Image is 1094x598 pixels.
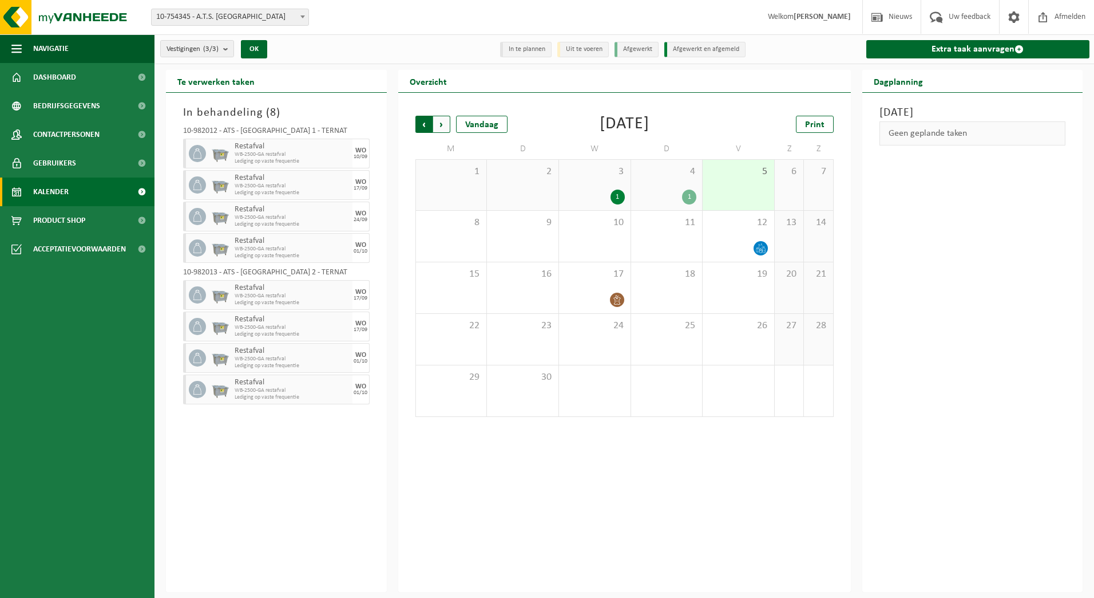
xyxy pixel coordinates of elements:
[235,253,350,259] span: Lediging op vaste frequentie
[33,149,76,178] span: Gebruikers
[775,139,804,159] td: Z
[33,206,85,235] span: Product Shop
[682,190,696,204] div: 1
[166,70,266,92] h2: Te verwerken taken
[780,268,798,281] span: 20
[152,9,308,25] span: 10-754345 - A.T.S. BRUSSEL - MERELBEKE
[415,139,487,159] td: M
[557,42,609,57] li: Uit te voeren
[415,116,433,133] span: Vorige
[565,217,625,229] span: 10
[810,268,827,281] span: 21
[493,268,553,281] span: 16
[235,315,350,324] span: Restafval
[559,139,631,159] td: W
[780,320,798,332] span: 27
[235,363,350,369] span: Lediging op vaste frequentie
[235,324,350,331] span: WB-2500-GA restafval
[355,289,366,296] div: WO
[780,166,798,178] span: 6
[433,116,450,133] span: Volgende
[354,327,367,333] div: 17/09
[212,318,229,335] img: WB-2500-GAL-GY-04
[354,154,367,160] div: 10/09
[212,208,229,225] img: WB-2500-GAL-GY-01
[611,190,625,204] div: 1
[160,40,234,57] button: Vestigingen(3/3)
[212,286,229,304] img: WB-2500-GAL-GY-04
[422,371,481,384] span: 29
[355,383,366,390] div: WO
[203,45,219,53] count: (3/3)
[212,381,229,398] img: WB-2500-GAL-GY-04
[235,387,350,394] span: WB-2500-GA restafval
[354,296,367,301] div: 17/09
[355,242,366,249] div: WO
[235,142,350,151] span: Restafval
[796,116,834,133] a: Print
[33,34,69,63] span: Navigatie
[355,147,366,154] div: WO
[235,284,350,293] span: Restafval
[355,179,366,186] div: WO
[235,183,350,190] span: WB-2500-GA restafval
[235,394,350,401] span: Lediging op vaste frequentie
[637,268,697,281] span: 18
[708,166,768,178] span: 5
[422,166,481,178] span: 1
[493,371,553,384] span: 30
[664,42,746,57] li: Afgewerkt en afgemeld
[241,40,267,58] button: OK
[487,139,559,159] td: D
[212,176,229,194] img: WB-2500-GAL-GY-01
[804,139,833,159] td: Z
[354,249,367,254] div: 01/10
[235,205,350,214] span: Restafval
[398,70,458,92] h2: Overzicht
[862,70,934,92] h2: Dagplanning
[183,127,370,139] div: 10-982012 - ATS - [GEOGRAPHIC_DATA] 1 - TERNAT
[235,237,350,246] span: Restafval
[235,190,350,196] span: Lediging op vaste frequentie
[422,320,481,332] span: 22
[212,239,229,257] img: WB-2500-GAL-GY-01
[235,151,350,158] span: WB-2500-GA restafval
[493,217,553,229] span: 9
[631,139,703,159] td: D
[780,217,798,229] span: 13
[33,120,100,149] span: Contactpersonen
[235,378,350,387] span: Restafval
[33,63,76,92] span: Dashboard
[500,42,552,57] li: In te plannen
[235,293,350,300] span: WB-2500-GA restafval
[615,42,659,57] li: Afgewerkt
[235,158,350,165] span: Lediging op vaste frequentie
[270,107,276,119] span: 8
[565,268,625,281] span: 17
[866,40,1090,58] a: Extra taak aanvragen
[879,121,1066,145] div: Geen geplande taken
[235,331,350,338] span: Lediging op vaste frequentie
[493,166,553,178] span: 2
[637,320,697,332] span: 25
[810,217,827,229] span: 14
[33,178,69,206] span: Kalender
[805,120,825,129] span: Print
[879,104,1066,121] h3: [DATE]
[794,13,851,21] strong: [PERSON_NAME]
[235,221,350,228] span: Lediging op vaste frequentie
[703,139,775,159] td: V
[235,347,350,356] span: Restafval
[600,116,649,133] div: [DATE]
[422,217,481,229] span: 8
[167,41,219,58] span: Vestigingen
[33,92,100,120] span: Bedrijfsgegevens
[151,9,309,26] span: 10-754345 - A.T.S. BRUSSEL - MERELBEKE
[565,320,625,332] span: 24
[810,320,827,332] span: 28
[235,214,350,221] span: WB-2500-GA restafval
[235,356,350,363] span: WB-2500-GA restafval
[33,235,126,263] span: Acceptatievoorwaarden
[810,166,827,178] span: 7
[354,217,367,223] div: 24/09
